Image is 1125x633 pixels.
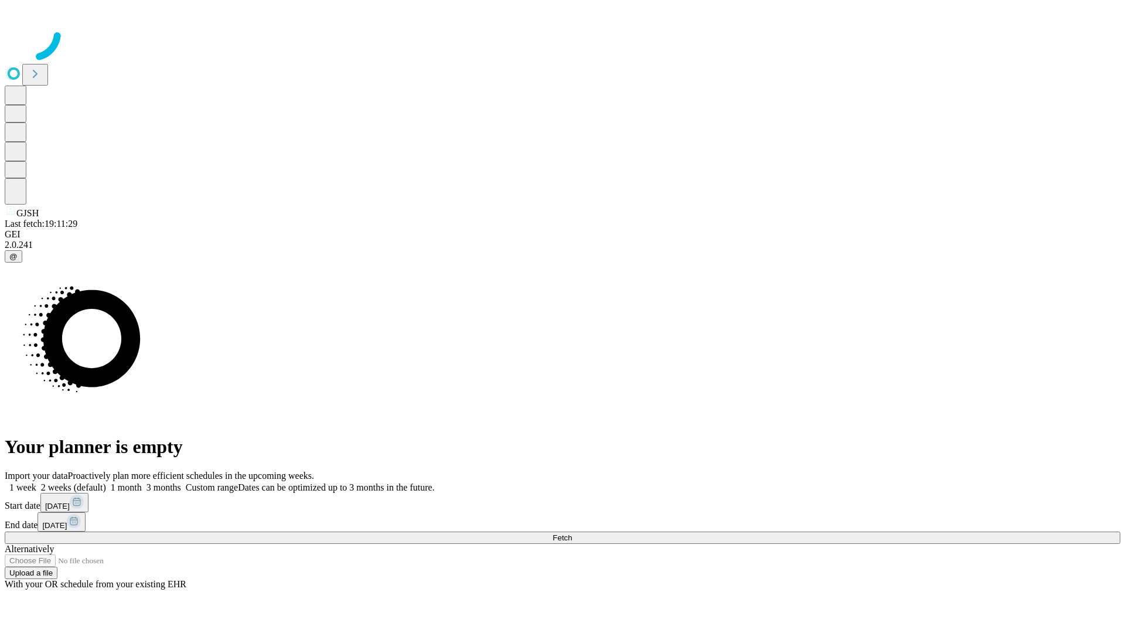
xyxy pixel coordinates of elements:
[5,250,22,263] button: @
[9,482,36,492] span: 1 week
[5,219,77,229] span: Last fetch: 19:11:29
[5,579,186,589] span: With your OR schedule from your existing EHR
[186,482,238,492] span: Custom range
[5,471,68,481] span: Import your data
[41,482,106,492] span: 2 weeks (default)
[5,493,1120,512] div: Start date
[5,567,57,579] button: Upload a file
[37,512,86,532] button: [DATE]
[5,229,1120,240] div: GEI
[5,512,1120,532] div: End date
[42,521,67,530] span: [DATE]
[40,493,88,512] button: [DATE]
[5,436,1120,458] h1: Your planner is empty
[45,502,70,511] span: [DATE]
[146,482,181,492] span: 3 months
[68,471,314,481] span: Proactively plan more efficient schedules in the upcoming weeks.
[111,482,142,492] span: 1 month
[5,240,1120,250] div: 2.0.241
[553,533,572,542] span: Fetch
[5,532,1120,544] button: Fetch
[238,482,434,492] span: Dates can be optimized up to 3 months in the future.
[5,544,54,554] span: Alternatively
[16,208,39,218] span: GJSH
[9,252,18,261] span: @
